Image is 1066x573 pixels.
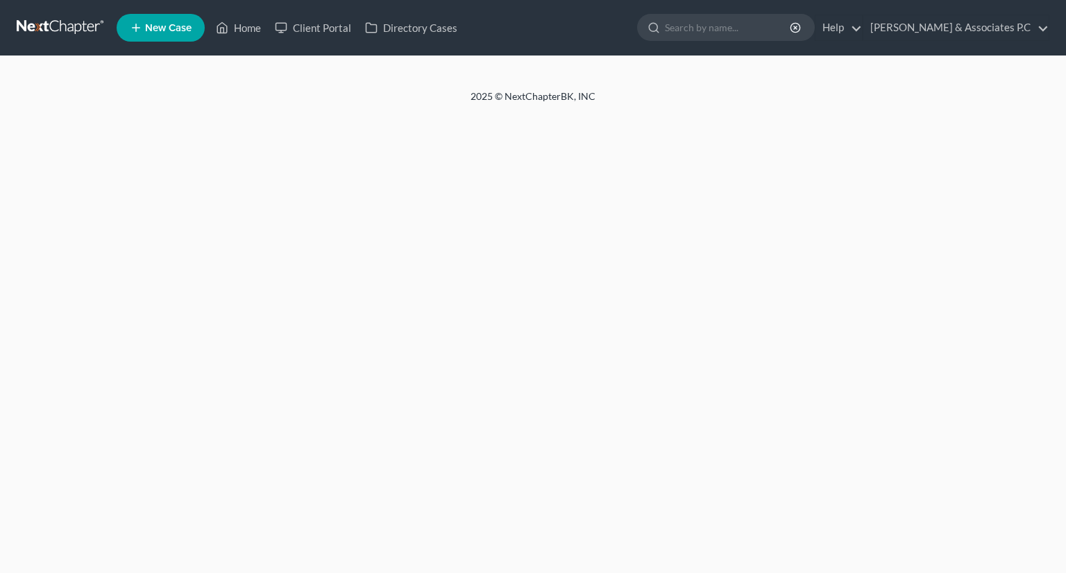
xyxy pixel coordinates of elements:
a: Client Portal [268,15,358,40]
input: Search by name... [665,15,792,40]
a: Help [815,15,862,40]
div: 2025 © NextChapterBK, INC [137,89,929,114]
span: New Case [145,23,192,33]
a: Home [209,15,268,40]
a: Directory Cases [358,15,464,40]
a: [PERSON_NAME] & Associates P.C [863,15,1049,40]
